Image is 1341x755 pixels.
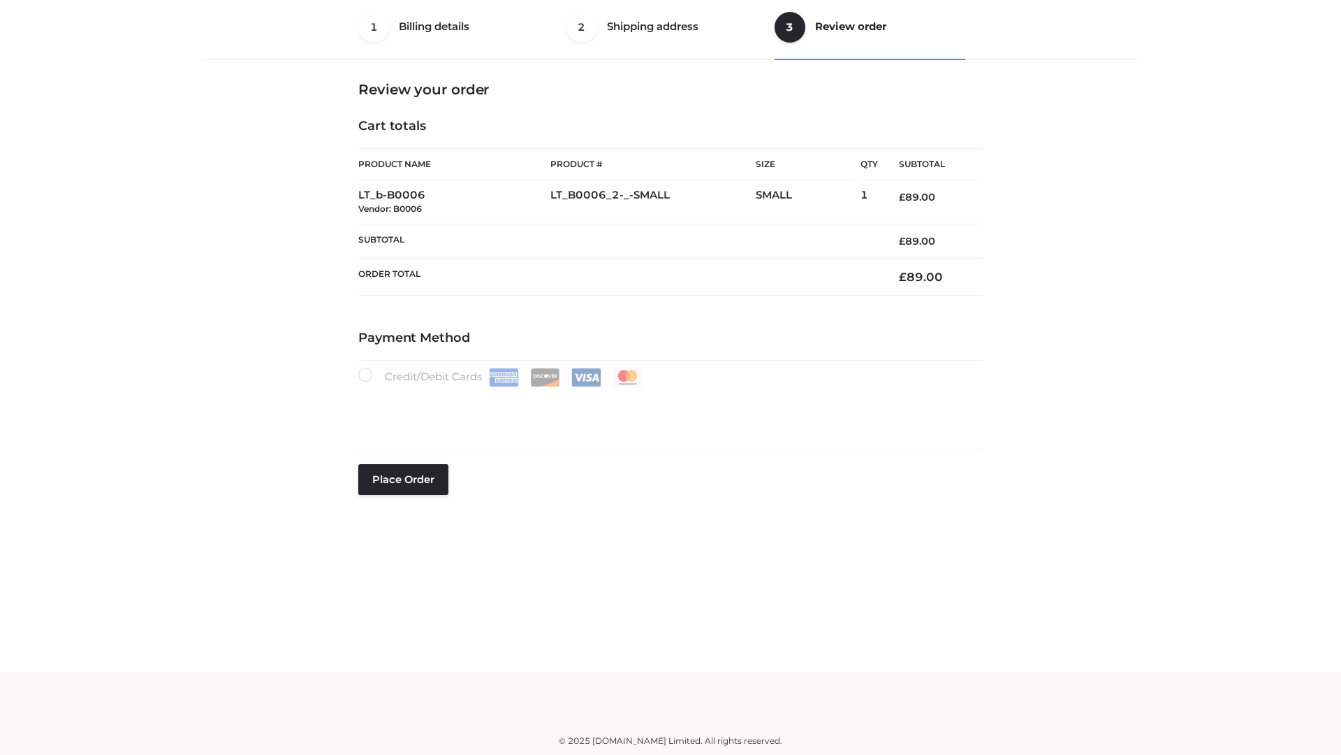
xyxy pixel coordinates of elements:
span: £ [899,270,907,284]
th: Product Name [358,148,550,180]
img: Visa [571,368,601,387]
bdi: 89.00 [899,235,935,247]
td: SMALL [756,180,860,224]
label: Credit/Debit Cards [358,368,644,387]
img: Mastercard [613,368,643,387]
h4: Payment Method [358,331,983,346]
td: LT_b-B0006 [358,180,550,224]
iframe: Secure payment input frame [356,384,980,435]
img: Amex [489,368,519,387]
div: © 2025 [DOMAIN_NAME] Limited. All rights reserved. [207,734,1134,748]
span: £ [899,235,905,247]
th: Order Total [358,259,878,296]
th: Qty [860,148,878,180]
th: Product # [550,148,756,180]
img: Discover [530,368,560,387]
button: Place order [358,464,448,495]
th: Subtotal [358,224,878,258]
h4: Cart totals [358,119,983,134]
bdi: 89.00 [899,270,943,284]
td: LT_B0006_2-_-SMALL [550,180,756,224]
h3: Review your order [358,81,983,98]
th: Subtotal [878,149,983,180]
bdi: 89.00 [899,191,935,203]
td: 1 [860,180,878,224]
th: Size [756,149,853,180]
span: £ [899,191,905,203]
small: Vendor: B0006 [358,203,422,214]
